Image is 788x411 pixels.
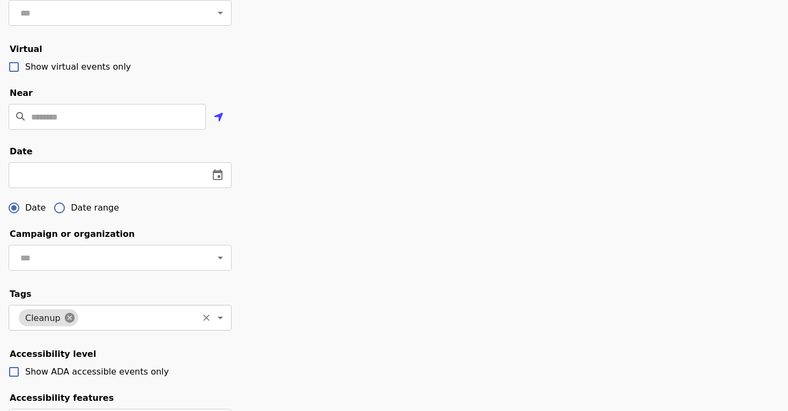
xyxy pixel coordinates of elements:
[213,5,228,20] button: Open
[25,62,131,72] span: Show virtual events only
[71,201,119,214] span: Date range
[25,367,169,377] span: Show ADA accessible events only
[206,105,232,131] button: Use my location
[10,146,33,156] span: Date
[25,201,46,214] span: Date
[10,229,135,239] span: Campaign or organization
[31,104,206,130] input: Location
[10,88,33,98] span: Near
[19,309,78,326] div: Cleanup
[10,393,114,403] span: Accessibility features
[213,310,228,325] button: Open
[10,289,32,299] span: Tags
[19,313,67,323] span: Cleanup
[205,162,231,188] button: change date
[199,310,214,325] button: Clear
[10,349,96,359] span: Accessibility level
[213,250,228,265] button: Open
[214,111,224,124] i: location-arrow icon
[16,111,25,122] i: search icon
[10,44,42,54] span: Virtual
